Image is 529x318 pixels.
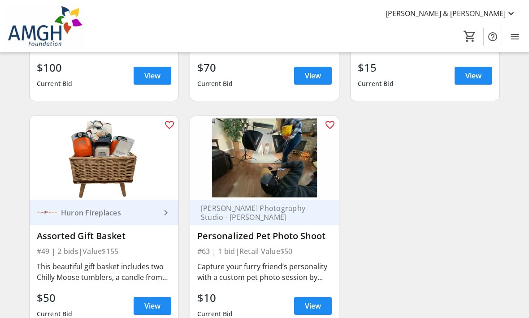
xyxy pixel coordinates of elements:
[197,204,321,222] div: [PERSON_NAME] Photography Studio - [PERSON_NAME]
[30,116,178,200] img: Assorted Gift Basket
[37,76,73,92] div: Current Bid
[164,120,175,130] mat-icon: favorite_outline
[197,245,332,258] div: #63 | 1 bid | Retail Value $50
[294,67,332,85] a: View
[134,67,171,85] a: View
[484,28,502,46] button: Help
[30,200,178,225] a: Huron FireplacesHuron Fireplaces
[358,76,394,92] div: Current Bid
[305,70,321,81] span: View
[134,297,171,315] a: View
[37,261,171,283] div: This beautiful gift basket includes two Chilly Moose tumblers, a candle from Lakeside Candle Co.,...
[144,70,160,81] span: View
[197,231,332,241] div: Personalized Pet Photo Shoot
[37,245,171,258] div: #49 | 2 bids | Value $155
[57,208,160,217] div: Huron Fireplaces
[197,290,233,306] div: $10
[506,28,524,46] button: Menu
[37,202,57,223] img: Huron Fireplaces
[37,60,73,76] div: $100
[378,6,524,21] button: [PERSON_NAME] & [PERSON_NAME]
[305,301,321,311] span: View
[294,297,332,315] a: View
[37,231,171,241] div: Assorted Gift Basket
[144,301,160,311] span: View
[465,70,481,81] span: View
[5,4,85,48] img: Alexandra Marine & General Hospital Foundation's Logo
[37,290,73,306] div: $50
[462,28,478,44] button: Cart
[197,60,233,76] div: $70
[455,67,492,85] a: View
[160,207,171,218] mat-icon: keyboard_arrow_right
[358,60,394,76] div: $15
[190,116,339,200] img: Personalized Pet Photo Shoot
[386,8,506,19] span: [PERSON_NAME] & [PERSON_NAME]
[325,120,335,130] mat-icon: favorite_outline
[197,76,233,92] div: Current Bid
[197,261,332,283] div: Capture your furry friend’s personality with a custom pet photo session by [PERSON_NAME], Persona...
